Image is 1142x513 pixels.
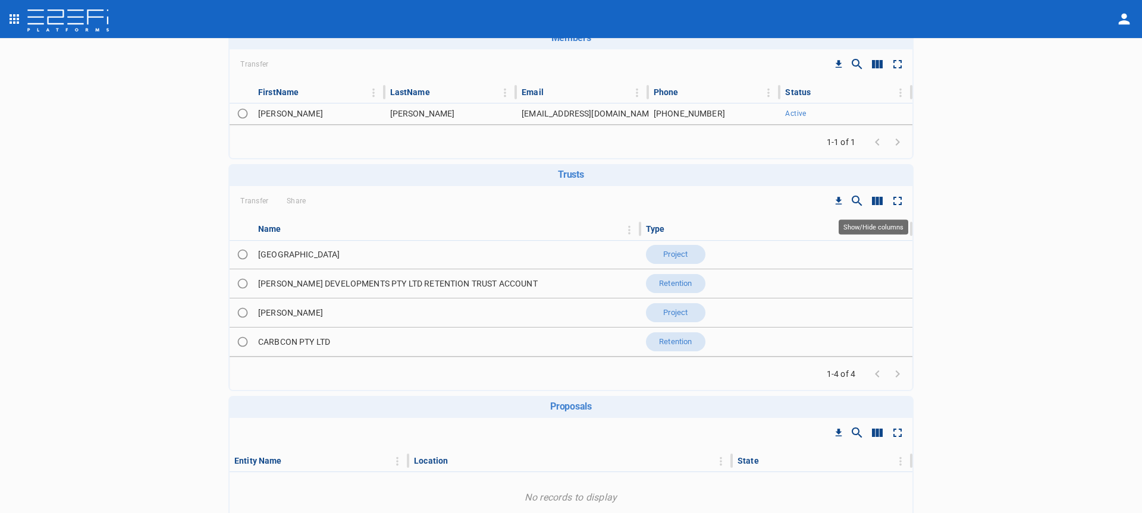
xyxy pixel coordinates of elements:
span: Toggle select row [234,304,251,321]
div: Email [522,85,544,99]
span: Go to previous page [867,367,887,379]
button: Column Actions [759,83,778,102]
td: [PERSON_NAME] [253,103,385,124]
span: Retention [652,278,699,289]
span: Project [656,307,695,319]
button: Show/Hide columns [867,54,887,74]
span: Go to previous page [867,136,887,147]
span: Toggle select row [234,105,251,122]
button: Toggle full screen [887,191,908,211]
span: Toggle select row [234,333,251,350]
button: Column Actions [711,452,730,471]
span: Retention [652,336,699,348]
span: Share [277,192,315,210]
span: Project [656,249,695,260]
div: Phone [654,85,679,99]
div: LastName [390,85,430,99]
div: FirstName [258,85,299,99]
button: Show/Hide search [847,423,867,443]
button: Show/Hide columns [867,423,887,443]
span: Transfer Organisation [236,192,274,210]
div: Type [646,222,665,236]
span: Toggle select row [234,275,251,292]
h6: Proposals [233,401,909,412]
button: Download CSV [830,193,847,209]
button: Download CSV [830,56,847,73]
td: [GEOGRAPHIC_DATA] [253,240,641,269]
div: Name [258,222,281,236]
h6: Trusts [233,169,909,180]
button: Column Actions [495,83,514,102]
td: [EMAIL_ADDRESS][DOMAIN_NAME] [517,103,649,124]
div: Status [785,85,811,99]
button: Toggle full screen [887,423,908,443]
button: Show/Hide search [847,54,867,74]
button: Toggle full screen [887,54,908,74]
td: CARBCON PTY LTD [253,328,641,356]
td: [PERSON_NAME] [253,298,641,327]
button: Show/Hide search [847,191,867,211]
div: State [738,454,759,468]
span: Toggle select row [234,246,251,263]
span: 1-4 of 4 [822,368,860,380]
button: Column Actions [891,83,910,102]
button: Show/Hide columns [867,191,887,211]
button: Column Actions [891,452,910,471]
span: 1-1 of 1 [822,136,860,148]
button: Column Actions [620,221,639,240]
div: Show/Hide columns [839,220,908,235]
button: Column Actions [628,83,647,102]
span: Go to next page [887,367,908,379]
div: Location [414,454,448,468]
button: Download CSV [830,424,847,441]
span: Go to next page [887,136,908,147]
button: Column Actions [388,452,407,471]
td: [PERSON_NAME] [385,103,517,124]
button: Column Actions [364,83,383,102]
td: [PERSON_NAME] DEVELOPMENTS PTY LTD RETENTION TRUST ACCOUNT [253,269,641,298]
span: Active [785,109,806,118]
td: [PHONE_NUMBER] [649,103,781,124]
div: Entity Name [234,454,282,468]
span: Transfer Organisation [236,55,274,74]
